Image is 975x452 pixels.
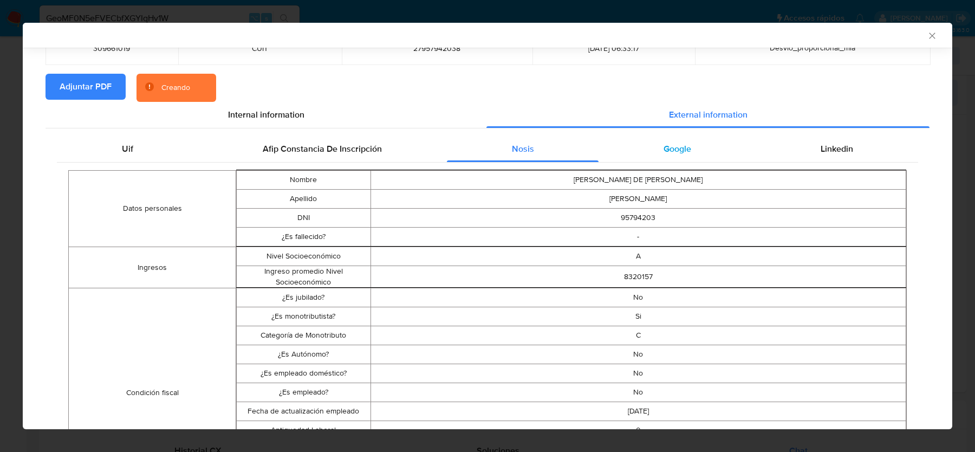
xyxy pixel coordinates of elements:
[237,421,370,440] td: Antiguedad Laboral
[370,326,906,345] td: C
[370,266,906,288] td: 8320157
[57,136,918,162] div: Detailed external info
[545,43,682,53] span: [DATE] 06:33:17
[821,143,853,155] span: Linkedin
[228,108,304,121] span: Internal information
[370,364,906,383] td: No
[60,75,112,99] span: Adjuntar PDF
[770,42,855,53] span: Desvio_proporcional_mla
[370,383,906,402] td: No
[122,143,133,155] span: Uif
[370,345,906,364] td: No
[370,171,906,190] td: [PERSON_NAME] DE [PERSON_NAME]
[69,171,236,247] td: Datos personales
[370,247,906,266] td: A
[669,108,747,121] span: External information
[69,247,236,288] td: Ingresos
[237,266,370,288] td: Ingreso promedio Nivel Socioeconómico
[370,307,906,326] td: Si
[237,345,370,364] td: ¿Es Autónomo?
[263,143,382,155] span: Afip Constancia De Inscripción
[237,288,370,307] td: ¿Es jubilado?
[58,43,165,53] span: 309661019
[237,171,370,190] td: Nombre
[664,143,691,155] span: Google
[237,326,370,345] td: Categoría de Monotributo
[237,228,370,247] td: ¿Es fallecido?
[370,421,906,440] td: 0
[237,209,370,228] td: DNI
[370,228,906,247] td: -
[237,307,370,326] td: ¿Es monotributista?
[370,190,906,209] td: [PERSON_NAME]
[237,247,370,266] td: Nivel Socioeconómico
[370,402,906,421] td: [DATE]
[23,23,952,429] div: closure-recommendation-modal
[161,82,190,93] div: Creando
[927,30,937,40] button: Cerrar ventana
[237,383,370,402] td: ¿Es empleado?
[237,364,370,383] td: ¿Es empleado doméstico?
[512,143,534,155] span: Nosis
[355,43,519,53] span: 27957942038
[237,190,370,209] td: Apellido
[237,402,370,421] td: Fecha de actualización empleado
[370,288,906,307] td: No
[45,102,929,128] div: Detailed info
[370,209,906,228] td: 95794203
[191,43,329,53] span: CUIT
[45,74,126,100] button: Adjuntar PDF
